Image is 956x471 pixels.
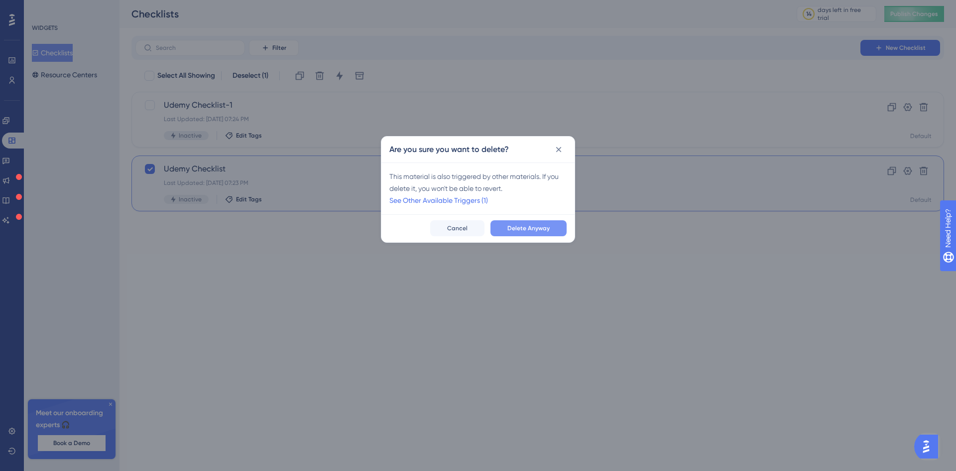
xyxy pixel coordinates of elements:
div: This material is also triggered by other materials. If you delete it, you won't be able to revert. [389,170,567,206]
span: Delete Anyway [507,224,550,232]
span: Cancel [447,224,468,232]
span: Need Help? [23,2,62,14]
h2: Are you sure you want to delete? [389,144,509,156]
a: See Other Available Triggers (1) [389,196,488,204]
iframe: UserGuiding AI Assistant Launcher [914,432,944,462]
